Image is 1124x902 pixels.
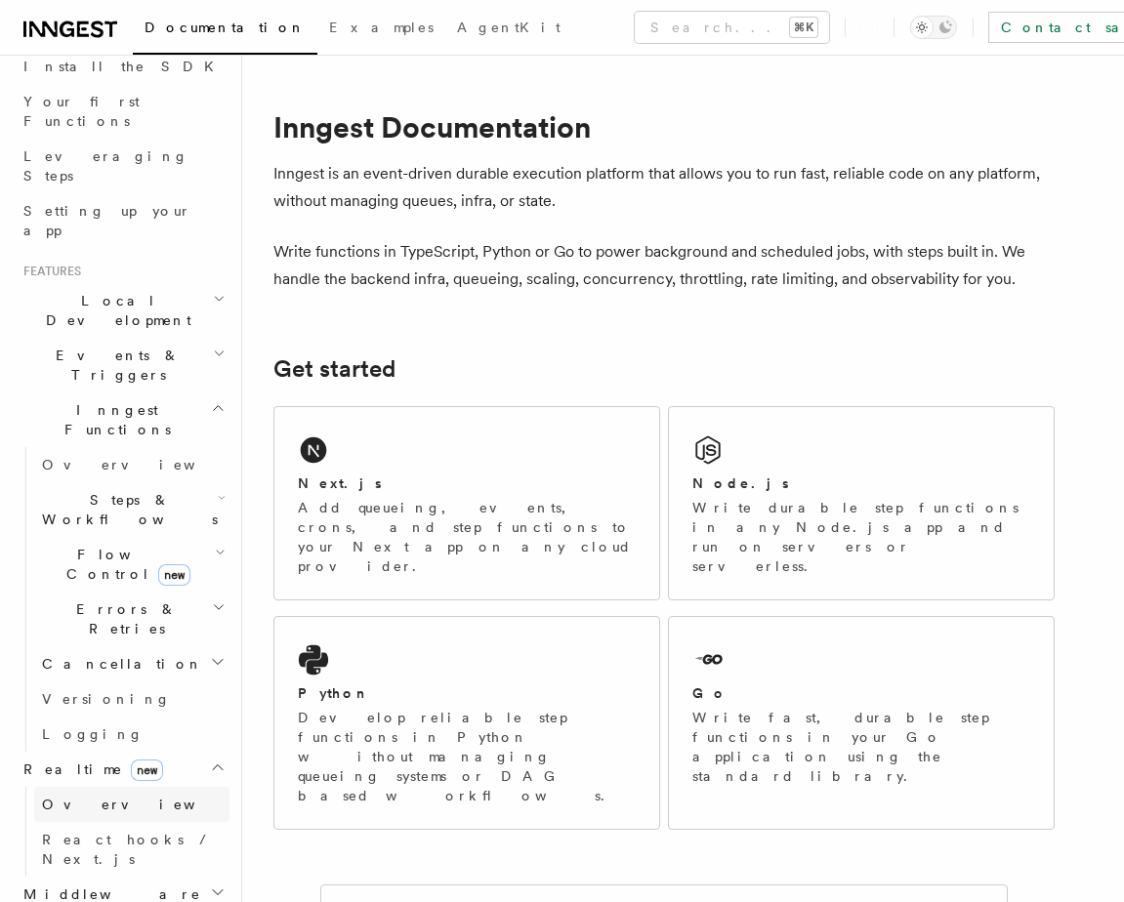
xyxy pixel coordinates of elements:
span: Versioning [42,691,171,707]
span: Setting up your app [23,203,191,238]
span: Install the SDK [23,59,226,74]
span: Realtime [16,759,163,779]
a: Versioning [34,681,229,717]
a: Get started [273,355,395,383]
span: React hooks / Next.js [42,832,215,867]
a: Leveraging Steps [16,139,229,193]
a: Overview [34,787,229,822]
span: Cancellation [34,654,203,674]
span: Overview [42,797,243,812]
button: Toggle dark mode [910,16,957,39]
a: Install the SDK [16,49,229,84]
a: React hooks / Next.js [34,822,229,877]
a: AgentKit [445,6,572,53]
a: GoWrite fast, durable step functions in your Go application using the standard library. [668,616,1055,830]
h1: Inngest Documentation [273,109,1055,144]
a: Examples [317,6,445,53]
a: Overview [34,447,229,482]
button: Cancellation [34,646,229,681]
a: Your first Functions [16,84,229,139]
button: Inngest Functions [16,392,229,447]
span: Errors & Retries [34,599,212,638]
div: Realtimenew [16,787,229,877]
a: Setting up your app [16,193,229,248]
a: Next.jsAdd queueing, events, crons, and step functions to your Next app on any cloud provider. [273,406,660,600]
p: Write durable step functions in any Node.js app and run on servers or serverless. [692,498,1030,576]
span: Overview [42,457,243,472]
span: Inngest Functions [16,400,211,439]
span: Steps & Workflows [34,490,218,529]
a: Logging [34,717,229,752]
p: Write functions in TypeScript, Python or Go to power background and scheduled jobs, with steps bu... [273,238,1055,293]
a: PythonDevelop reliable step functions in Python without managing queueing systems or DAG based wo... [273,616,660,830]
button: Search...⌘K [635,12,829,43]
span: Events & Triggers [16,346,213,385]
button: Realtimenew [16,752,229,787]
h2: Node.js [692,473,789,493]
button: Events & Triggers [16,338,229,392]
h2: Next.js [298,473,382,493]
span: Features [16,264,81,279]
p: Inngest is an event-driven durable execution platform that allows you to run fast, reliable code ... [273,160,1055,215]
h2: Go [692,683,728,703]
span: new [131,759,163,781]
h2: Python [298,683,370,703]
span: Local Development [16,291,213,330]
span: Logging [42,726,144,742]
span: Examples [329,20,434,35]
span: Leveraging Steps [23,148,188,184]
button: Errors & Retries [34,592,229,646]
p: Develop reliable step functions in Python without managing queueing systems or DAG based workflows. [298,708,636,805]
span: Your first Functions [23,94,140,129]
button: Steps & Workflows [34,482,229,537]
div: Inngest Functions [16,447,229,752]
span: Documentation [145,20,306,35]
span: new [158,564,190,586]
button: Local Development [16,283,229,338]
span: Flow Control [34,545,215,584]
button: Flow Controlnew [34,537,229,592]
kbd: ⌘K [790,18,817,37]
a: Node.jsWrite durable step functions in any Node.js app and run on servers or serverless. [668,406,1055,600]
p: Add queueing, events, crons, and step functions to your Next app on any cloud provider. [298,498,636,576]
a: Documentation [133,6,317,55]
p: Write fast, durable step functions in your Go application using the standard library. [692,708,1030,786]
span: AgentKit [457,20,561,35]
